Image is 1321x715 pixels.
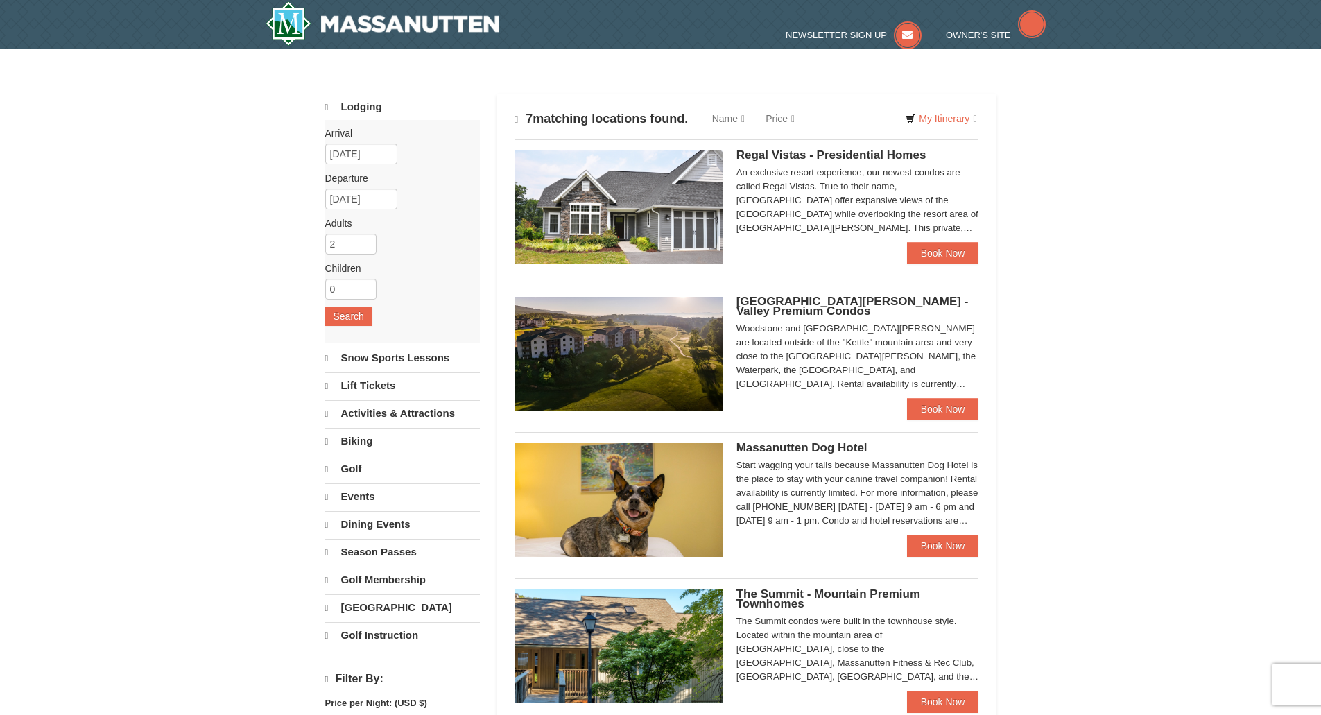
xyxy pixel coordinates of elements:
img: Massanutten Resort Logo [266,1,500,46]
span: [GEOGRAPHIC_DATA][PERSON_NAME] - Valley Premium Condos [736,295,969,318]
a: Book Now [907,691,979,713]
a: My Itinerary [897,108,985,129]
a: Book Now [907,398,979,420]
strong: Price per Night: (USD $) [325,698,427,708]
a: Golf [325,456,480,482]
a: Snow Sports Lessons [325,345,480,371]
div: Start wagging your tails because Massanutten Dog Hotel is the place to stay with your canine trav... [736,458,979,528]
label: Adults [325,216,469,230]
a: Name [702,105,755,132]
label: Departure [325,171,469,185]
a: Lodging [325,94,480,120]
a: Book Now [907,535,979,557]
img: 19219041-4-ec11c166.jpg [515,297,723,411]
a: Newsletter Sign Up [786,30,922,40]
a: Massanutten Resort [266,1,500,46]
a: Price [755,105,805,132]
span: Regal Vistas - Presidential Homes [736,148,926,162]
span: Newsletter Sign Up [786,30,887,40]
a: Season Passes [325,539,480,565]
img: 19219034-1-0eee7e00.jpg [515,589,723,703]
a: Book Now [907,242,979,264]
img: 19218991-1-902409a9.jpg [515,150,723,264]
span: Massanutten Dog Hotel [736,441,867,454]
button: Search [325,307,372,326]
a: Owner's Site [946,30,1046,40]
a: Activities & Attractions [325,400,480,427]
a: Golf Membership [325,567,480,593]
div: An exclusive resort experience, our newest condos are called Regal Vistas. True to their name, [G... [736,166,979,235]
label: Arrival [325,126,469,140]
span: The Summit - Mountain Premium Townhomes [736,587,920,610]
span: Owner's Site [946,30,1011,40]
img: 27428181-5-81c892a3.jpg [515,443,723,557]
a: Biking [325,428,480,454]
label: Children [325,261,469,275]
a: Events [325,483,480,510]
a: Golf Instruction [325,622,480,648]
div: Woodstone and [GEOGRAPHIC_DATA][PERSON_NAME] are located outside of the "Kettle" mountain area an... [736,322,979,391]
h4: Filter By: [325,673,480,686]
div: The Summit condos were built in the townhouse style. Located within the mountain area of [GEOGRAP... [736,614,979,684]
a: Dining Events [325,511,480,537]
a: Lift Tickets [325,372,480,399]
a: [GEOGRAPHIC_DATA] [325,594,480,621]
